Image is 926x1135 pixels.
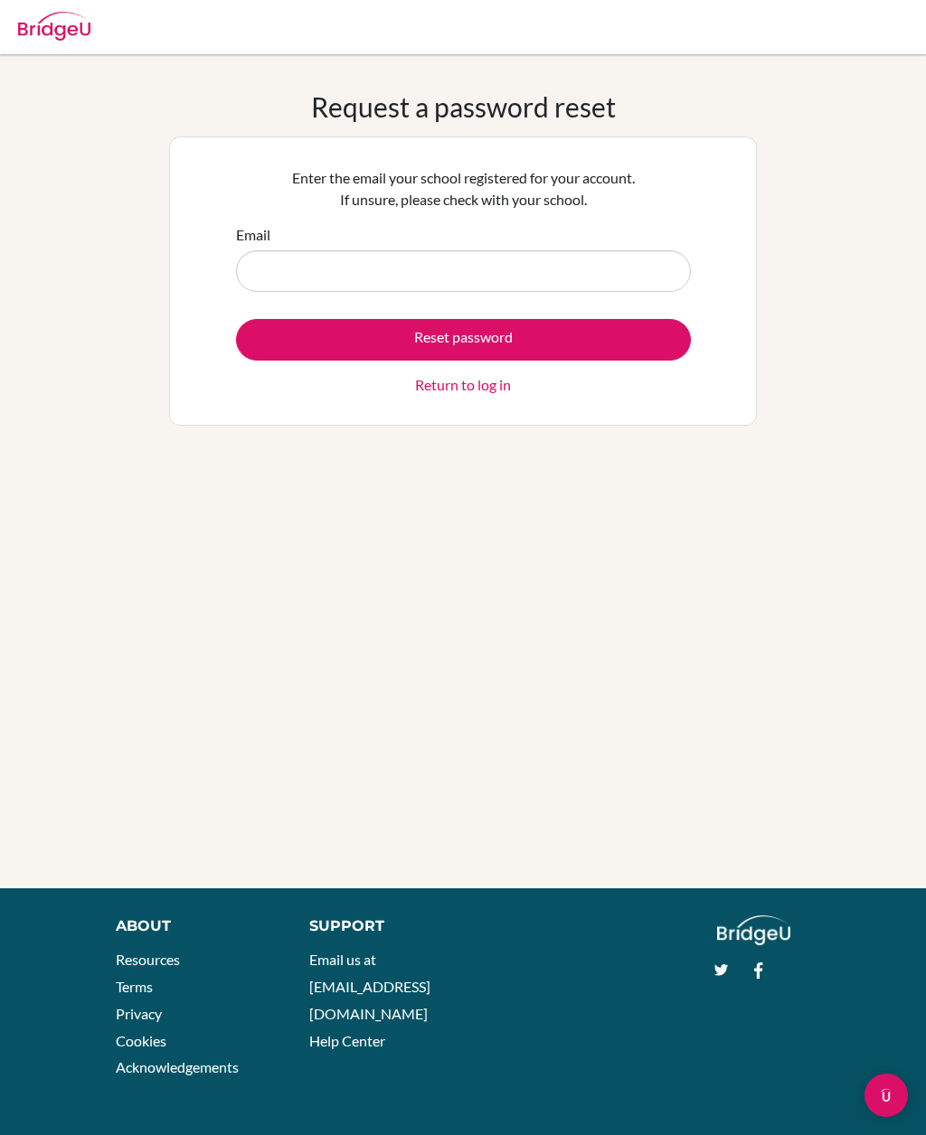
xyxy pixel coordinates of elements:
[116,1058,239,1075] a: Acknowledgements
[18,12,90,41] img: Bridge-U
[116,951,180,968] a: Resources
[865,1074,908,1117] div: Open Intercom Messenger
[116,915,269,937] div: About
[116,1005,162,1022] a: Privacy
[236,167,691,211] p: Enter the email your school registered for your account. If unsure, please check with your school.
[415,374,511,396] a: Return to log in
[309,951,430,1021] a: Email us at [EMAIL_ADDRESS][DOMAIN_NAME]
[116,1032,166,1049] a: Cookies
[116,978,153,995] a: Terms
[311,90,616,123] h1: Request a password reset
[236,224,270,246] label: Email
[717,915,790,945] img: logo_white@2x-f4f0deed5e89b7ecb1c2cc34c3e3d731f90f0f143d5ea2071677605dd97b5244.png
[309,1032,385,1049] a: Help Center
[309,915,447,937] div: Support
[236,319,691,361] button: Reset password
